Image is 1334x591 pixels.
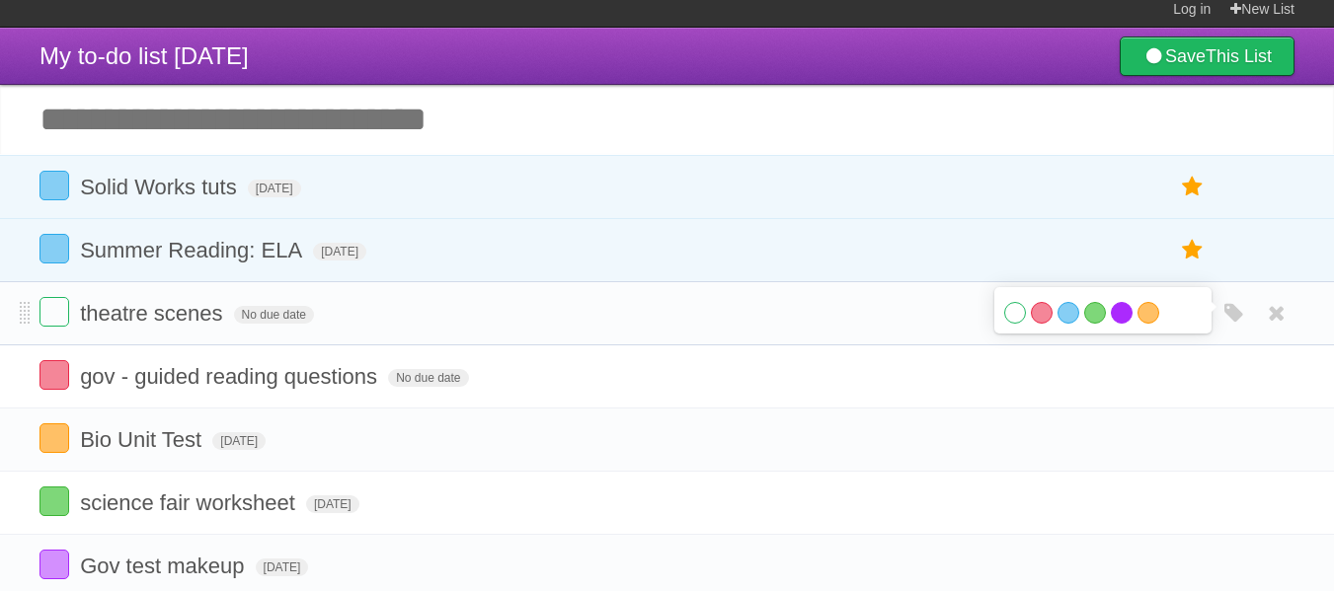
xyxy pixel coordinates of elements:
[80,364,382,389] span: gov - guided reading questions
[313,243,366,260] span: [DATE]
[80,301,227,326] span: theatre scenes
[80,175,242,199] span: Solid Works tuts
[39,234,69,263] label: Done
[80,238,307,262] span: Summer Reading: ELA
[306,495,359,513] span: [DATE]
[80,490,300,515] span: science fair worksheet
[1174,234,1212,266] label: Star task
[1138,302,1159,324] label: Orange
[1111,302,1133,324] label: Purple
[39,550,69,579] label: Done
[256,558,309,576] span: [DATE]
[234,306,314,324] span: No due date
[1174,171,1212,203] label: Star task
[1004,302,1026,324] label: White
[39,423,69,453] label: Done
[1031,302,1053,324] label: Red
[39,297,69,327] label: Done
[212,432,266,450] span: [DATE]
[80,554,249,578] span: Gov test makeup
[39,42,249,69] span: My to-do list [DATE]
[1084,302,1106,324] label: Green
[1058,302,1079,324] label: Blue
[248,180,301,197] span: [DATE]
[80,427,206,452] span: Bio Unit Test
[1120,37,1295,76] a: SaveThis List
[388,369,468,387] span: No due date
[39,486,69,516] label: Done
[39,360,69,390] label: Done
[1206,46,1272,66] b: This List
[39,171,69,200] label: Done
